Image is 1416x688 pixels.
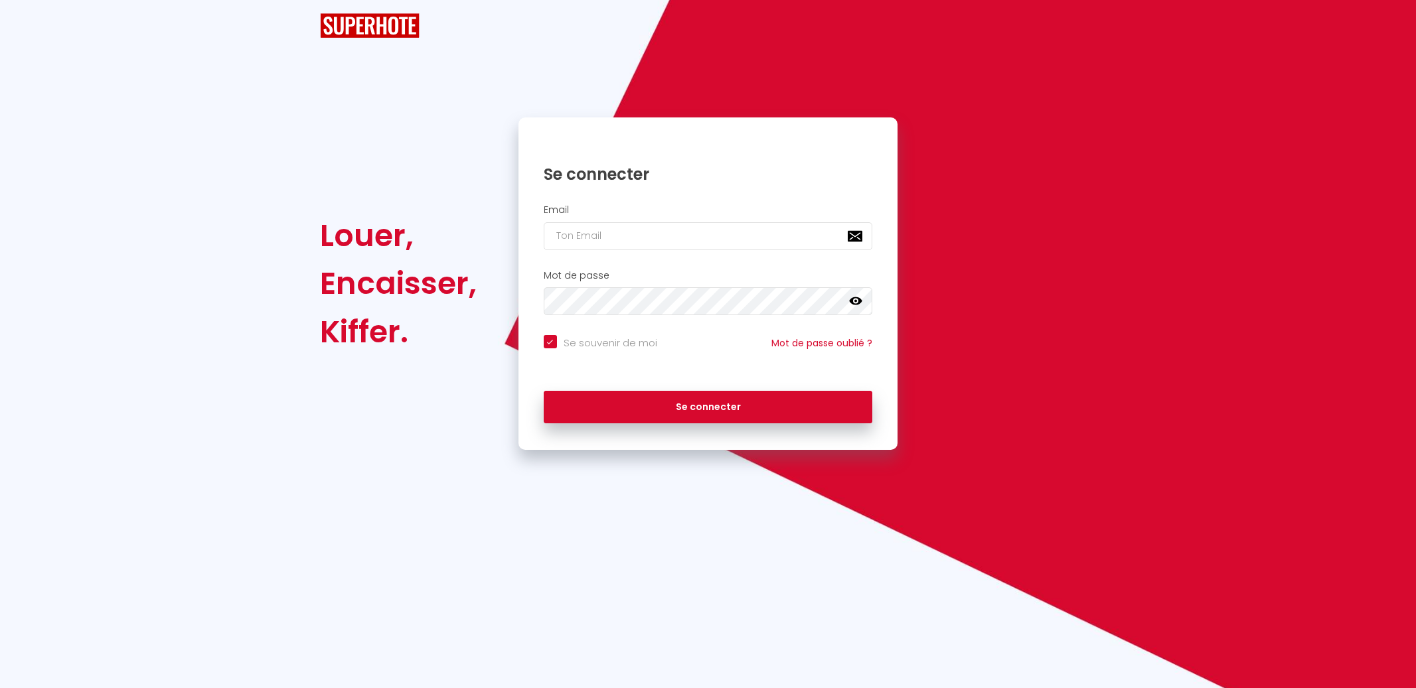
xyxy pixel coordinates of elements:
[771,336,872,350] a: Mot de passe oublié ?
[320,13,420,38] img: SuperHote logo
[320,259,477,307] div: Encaisser,
[544,391,873,424] button: Se connecter
[320,308,477,356] div: Kiffer.
[544,270,873,281] h2: Mot de passe
[544,164,873,184] h1: Se connecter
[320,212,477,259] div: Louer,
[544,204,873,216] h2: Email
[544,222,873,250] input: Ton Email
